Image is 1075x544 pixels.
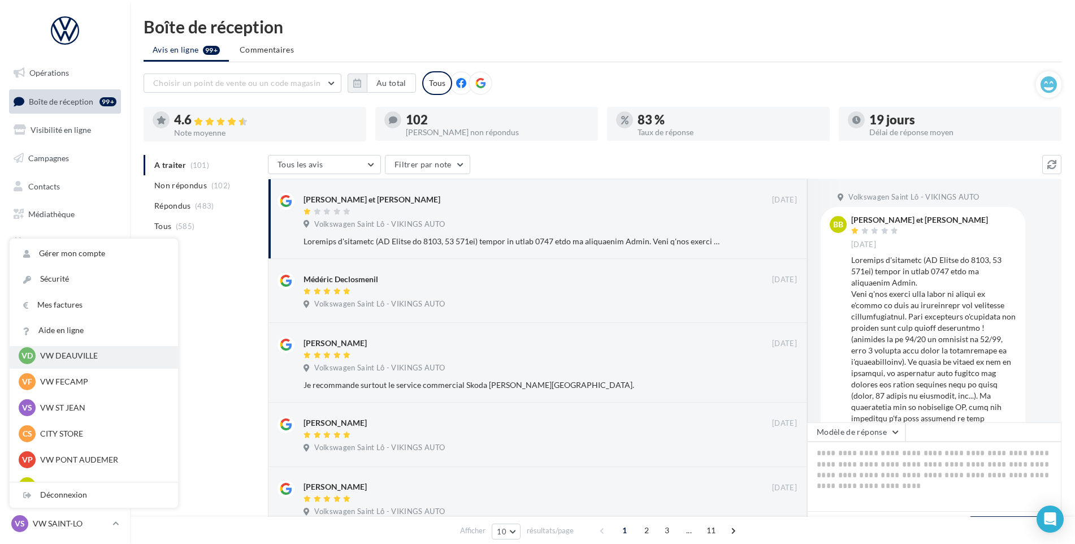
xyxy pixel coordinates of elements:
[28,181,60,191] span: Contacts
[40,376,164,387] p: VW FECAMP
[22,376,32,387] span: VF
[772,339,797,349] span: [DATE]
[23,428,32,439] span: CS
[348,74,416,93] button: Au total
[144,74,341,93] button: Choisir un point de vente ou un code magasin
[7,296,123,330] a: Campagnes DataOnDemand
[176,222,195,231] span: (585)
[314,299,445,309] span: Volkswagen Saint Lô - VIKINGS AUTO
[174,129,357,137] div: Note moyenne
[10,292,178,318] a: Mes factures
[10,241,178,266] a: Gérer mon compte
[422,71,452,95] div: Tous
[144,18,1061,35] div: Boîte de réception
[211,181,231,190] span: (102)
[807,422,905,442] button: Modèle de réponse
[28,238,66,247] span: Calendrier
[314,219,445,230] span: Volkswagen Saint Lô - VIKINGS AUTO
[7,89,123,114] a: Boîte de réception99+
[240,44,294,55] span: Commentaires
[869,114,1052,126] div: 19 jours
[10,482,178,508] div: Déconnexion
[638,114,821,126] div: 83 %
[772,195,797,205] span: [DATE]
[21,350,33,361] span: VD
[638,521,656,539] span: 2
[40,454,164,465] p: VW PONT AUDEMER
[28,153,69,163] span: Campagnes
[702,521,721,539] span: 11
[772,275,797,285] span: [DATE]
[848,192,979,202] span: Volkswagen Saint Lô - VIKINGS AUTO
[10,318,178,343] a: Aide en ligne
[22,402,32,413] span: VS
[1037,506,1064,533] div: Open Intercom Messenger
[304,194,440,205] div: [PERSON_NAME] et [PERSON_NAME]
[7,231,123,254] a: Calendrier
[460,525,486,536] span: Afficher
[7,118,123,142] a: Visibilité en ligne
[10,266,178,292] a: Sécurité
[33,518,108,529] p: VW SAINT-LO
[304,236,723,247] div: Loremips d'sitametc (AD Elitse do 8103, 53 571ei) tempor in utlab 0747 etdo ma aliquaenim Admin. ...
[31,125,91,135] span: Visibilité en ligne
[527,525,574,536] span: résultats/page
[314,443,445,453] span: Volkswagen Saint Lô - VIKINGS AUTO
[304,417,367,429] div: [PERSON_NAME]
[314,507,445,517] span: Volkswagen Saint Lô - VIKINGS AUTO
[154,221,171,232] span: Tous
[772,483,797,493] span: [DATE]
[833,219,843,230] span: BB
[680,521,698,539] span: ...
[174,114,357,127] div: 4.6
[304,274,378,285] div: Médéric Declosmenil
[638,128,821,136] div: Taux de réponse
[851,216,988,224] div: [PERSON_NAME] et [PERSON_NAME]
[851,240,876,250] span: [DATE]
[9,513,121,534] a: VS VW SAINT-LO
[40,428,164,439] p: CITY STORE
[7,61,123,85] a: Opérations
[154,200,191,211] span: Répondus
[40,350,164,361] p: VW DEAUVILLE
[29,68,69,77] span: Opérations
[497,527,506,536] span: 10
[406,114,589,126] div: 102
[23,480,32,491] span: VL
[153,78,320,88] span: Choisir un point de vente ou un code magasin
[195,201,214,210] span: (483)
[304,481,367,493] div: [PERSON_NAME]
[268,155,381,174] button: Tous les avis
[278,159,323,169] span: Tous les avis
[154,180,207,191] span: Non répondus
[7,175,123,198] a: Contacts
[7,146,123,170] a: Campagnes
[22,454,33,465] span: VP
[406,128,589,136] div: [PERSON_NAME] non répondus
[492,524,521,539] button: 10
[7,259,123,292] a: PLV et print personnalisable
[367,74,416,93] button: Au total
[40,402,164,413] p: VW ST JEAN
[615,521,634,539] span: 1
[772,418,797,429] span: [DATE]
[99,97,116,106] div: 99+
[40,480,164,491] p: VW LISIEUX
[385,155,470,174] button: Filtrer par note
[869,128,1052,136] div: Délai de réponse moyen
[314,363,445,373] span: Volkswagen Saint Lô - VIKINGS AUTO
[304,379,723,391] div: Je recommande surtout le service commercial Skoda [PERSON_NAME][GEOGRAPHIC_DATA].
[304,338,367,349] div: [PERSON_NAME]
[28,209,75,219] span: Médiathèque
[658,521,676,539] span: 3
[15,518,25,529] span: VS
[29,96,93,106] span: Boîte de réception
[7,202,123,226] a: Médiathèque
